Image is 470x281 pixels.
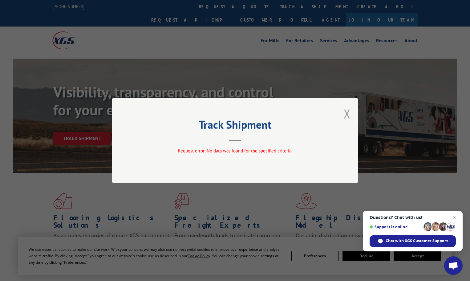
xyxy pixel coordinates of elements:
[370,215,456,220] span: Questions? Chat with us!
[143,120,327,132] h2: Track Shipment
[451,214,458,221] span: Close chat
[386,238,448,244] span: Chat with XGS Customer Support
[178,148,292,154] span: Request error: No data was found for the specified criteria.
[370,225,421,229] span: Support is online
[444,256,463,275] div: Open chat
[344,105,350,122] button: Close modal
[370,235,456,247] div: Chat with XGS Customer Support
